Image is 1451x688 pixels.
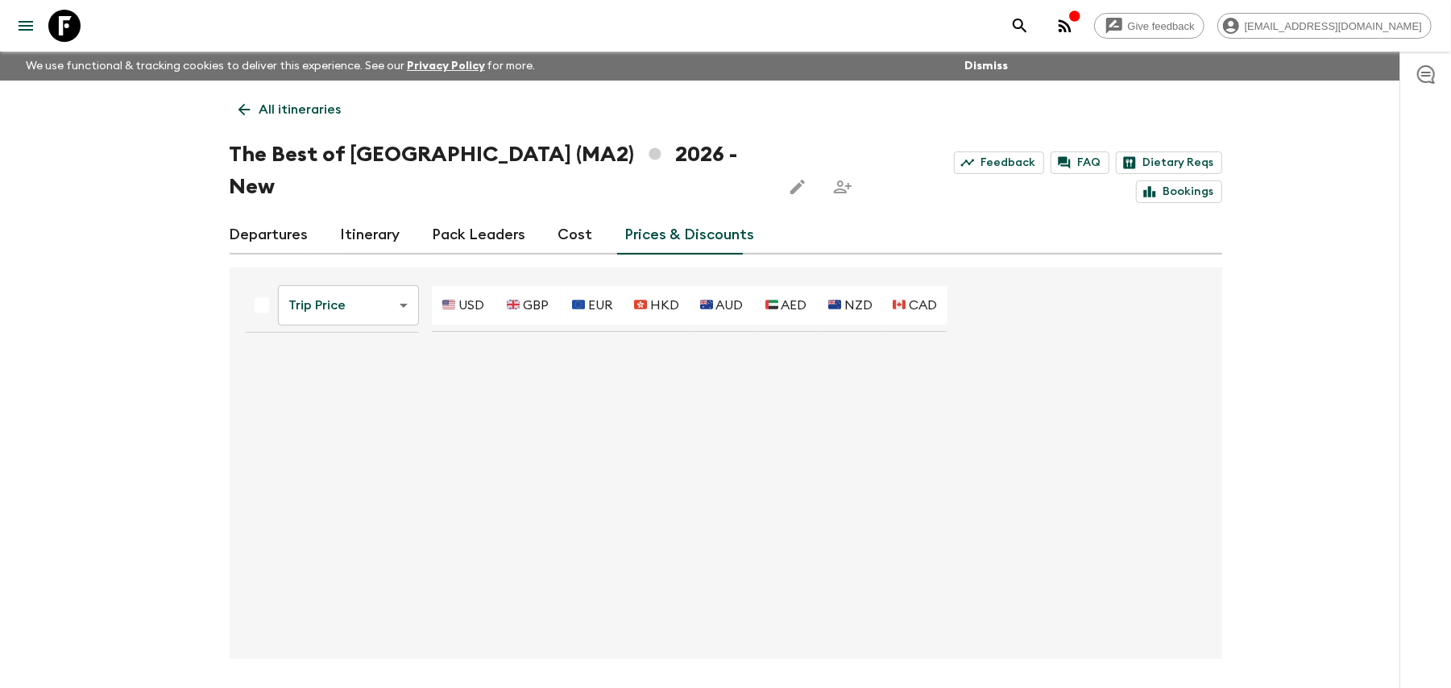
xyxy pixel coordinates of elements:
p: 🇳🇿 NZD [828,296,873,315]
h1: The Best of [GEOGRAPHIC_DATA] (MA2) 2026 - New [230,139,769,203]
a: Feedback [954,151,1044,174]
div: [EMAIL_ADDRESS][DOMAIN_NAME] [1217,13,1432,39]
p: 🇭🇰 HKD [635,296,680,315]
a: Give feedback [1094,13,1204,39]
a: Itinerary [341,216,400,255]
button: search adventures [1004,10,1036,42]
a: Prices & Discounts [625,216,755,255]
a: Privacy Policy [407,60,485,72]
button: Edit this itinerary [781,171,814,203]
a: FAQ [1051,151,1109,174]
div: Select all [246,289,278,321]
span: Give feedback [1119,20,1204,32]
p: We use functional & tracking cookies to deliver this experience. See our for more. [19,52,542,81]
button: menu [10,10,42,42]
a: All itineraries [230,93,350,126]
p: All itineraries [259,100,342,119]
p: 🇨🇦 CAD [893,296,937,315]
p: 🇺🇸 USD [443,296,485,315]
p: 🇦🇺 AUD [700,296,743,315]
span: [EMAIL_ADDRESS][DOMAIN_NAME] [1236,20,1431,32]
button: Dismiss [960,55,1012,77]
a: Departures [230,216,309,255]
p: 🇦🇪 AED [765,296,806,315]
div: Trip Price [278,283,419,328]
span: Share this itinerary [827,171,859,203]
a: Pack Leaders [433,216,526,255]
a: Cost [558,216,593,255]
a: Bookings [1136,180,1222,203]
p: 🇬🇧 GBP [508,296,549,315]
a: Dietary Reqs [1116,151,1222,174]
p: 🇪🇺 EUR [572,296,613,315]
